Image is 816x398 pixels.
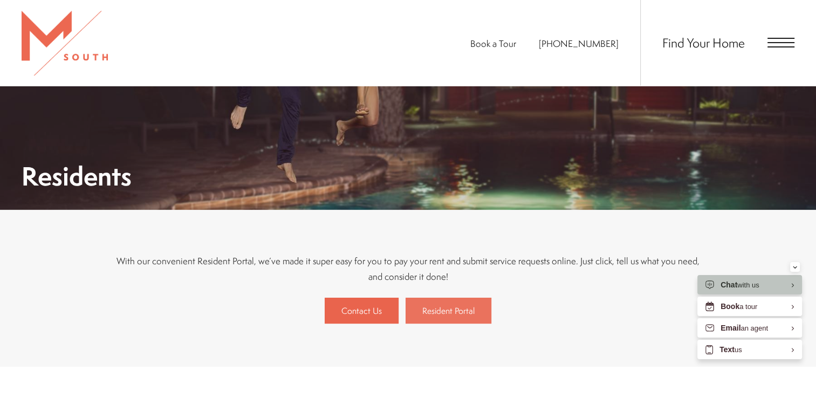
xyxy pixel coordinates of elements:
[767,38,794,47] button: Open Menu
[22,11,108,76] img: MSouth
[470,37,516,50] a: Book a Tour
[406,298,491,324] a: Resident Portal
[22,164,132,188] h1: Residents
[325,298,399,324] a: Contact Us
[112,253,705,284] p: With our convenient Resident Portal, we’ve made it super easy for you to pay your rent and submit...
[341,305,382,317] span: Contact Us
[539,37,619,50] a: Call Us at 813-570-8014
[422,305,475,317] span: Resident Portal
[662,34,745,51] a: Find Your Home
[539,37,619,50] span: [PHONE_NUMBER]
